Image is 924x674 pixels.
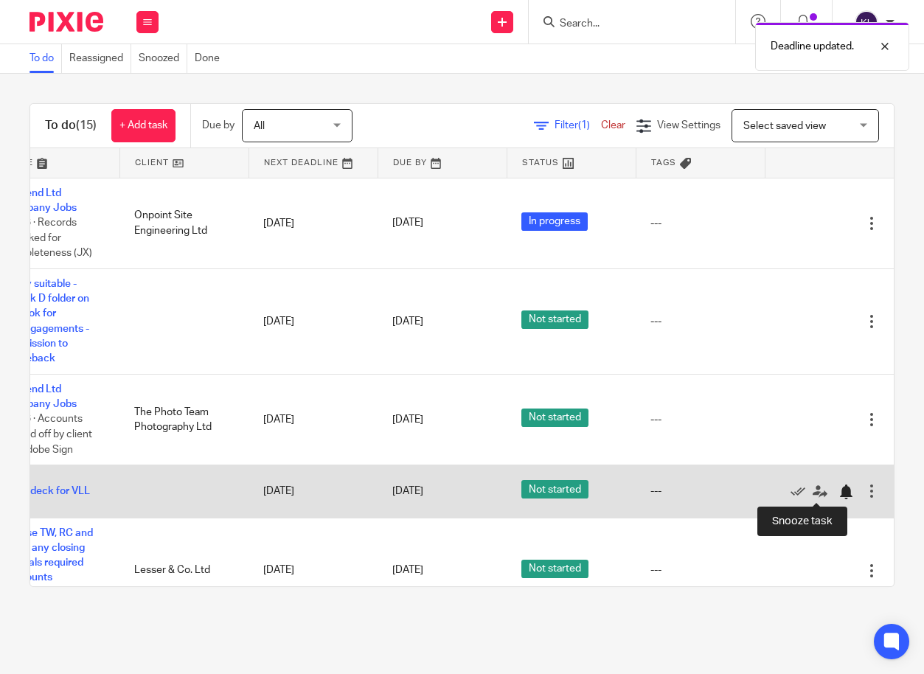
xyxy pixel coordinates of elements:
img: svg%3E [855,10,878,34]
span: Select saved view [743,121,826,131]
a: Snoozed [139,44,187,73]
div: --- [650,314,750,329]
a: Yearend Ltd Company Jobs [5,188,77,213]
span: Not started [521,560,588,578]
span: Tags [651,159,676,167]
div: --- [650,216,750,231]
a: If any suitable - Check D folder on outlook for disengagements - permission to comeback [5,279,89,364]
a: Mark as done [791,484,813,498]
span: Not started [521,480,588,498]
span: Not started [521,409,588,427]
a: To do [29,44,62,73]
a: Yearend Ltd Company Jobs [5,384,77,409]
td: [DATE] [249,374,378,465]
span: 1 of 6 · Records checked for completeness (JX) [5,218,92,258]
span: Filter [555,120,601,131]
div: --- [650,412,750,427]
span: View Settings [657,120,720,131]
span: [DATE] [392,218,423,229]
div: --- [650,484,750,498]
a: Reassigned [69,44,131,73]
span: [DATE] [392,316,423,327]
span: In progress [521,212,588,231]
span: (15) [76,119,97,131]
img: Pixie [29,12,103,32]
td: The Photo Team Photography Ltd [119,374,249,465]
span: 2 of 6 · Accounts signed off by client via Adobe Sign [5,414,92,455]
span: [DATE] [392,414,423,425]
a: Done [195,44,227,73]
a: Clear [601,120,625,131]
span: (1) [578,120,590,131]
td: Onpoint Site Engineering Ltd [119,178,249,268]
a: Advise TW, RC and VE of any closing journals required (accounts completed) [5,528,93,598]
div: --- [650,563,750,577]
span: Not started [521,310,588,329]
h1: To do [45,118,97,133]
td: [DATE] [249,178,378,268]
td: Lesser & Co. Ltd [119,518,249,623]
span: [DATE] [392,566,423,576]
a: Slide deck for VLL [5,486,90,496]
p: Deadline updated. [771,39,854,54]
p: Due by [202,118,235,133]
a: + Add task [111,109,176,142]
td: [DATE] [249,518,378,623]
span: All [254,121,265,131]
td: [DATE] [249,268,378,374]
span: [DATE] [392,486,423,496]
td: [DATE] [249,465,378,518]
